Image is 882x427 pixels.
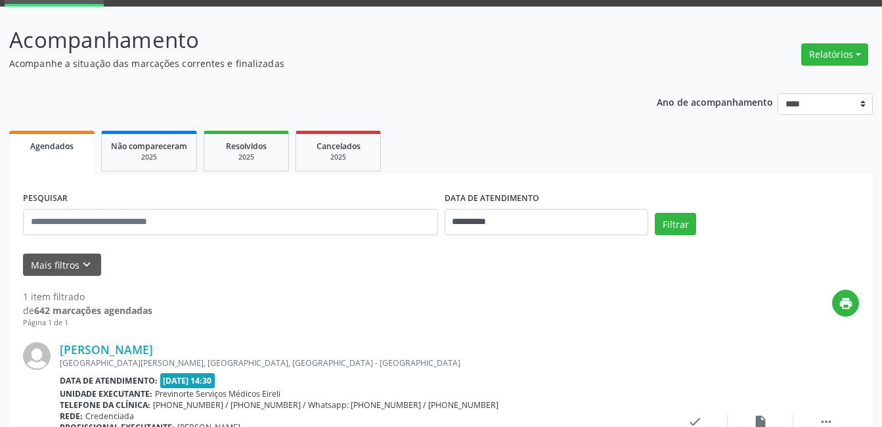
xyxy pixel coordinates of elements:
b: Rede: [60,411,83,422]
span: Credenciada [85,411,134,422]
p: Ano de acompanhamento [657,93,773,110]
p: Acompanhamento [9,24,614,56]
div: 2025 [111,152,187,162]
strong: 642 marcações agendadas [34,304,152,317]
span: Agendados [30,141,74,152]
div: 1 item filtrado [23,290,152,303]
span: Cancelados [317,141,361,152]
button: Filtrar [655,213,696,235]
i: keyboard_arrow_down [79,258,94,272]
b: Unidade executante: [60,388,152,399]
div: 2025 [213,152,279,162]
div: [GEOGRAPHIC_DATA][PERSON_NAME], [GEOGRAPHIC_DATA], [GEOGRAPHIC_DATA] - [GEOGRAPHIC_DATA] [60,357,662,369]
span: Resolvidos [226,141,267,152]
span: [PHONE_NUMBER] / [PHONE_NUMBER] / Whatsapp: [PHONE_NUMBER] / [PHONE_NUMBER] [153,399,498,411]
label: PESQUISAR [23,189,68,209]
a: [PERSON_NAME] [60,342,153,357]
span: Não compareceram [111,141,187,152]
button: Relatórios [801,43,868,66]
label: DATA DE ATENDIMENTO [445,189,539,209]
p: Acompanhe a situação das marcações correntes e finalizadas [9,56,614,70]
button: print [832,290,859,317]
button: Mais filtroskeyboard_arrow_down [23,254,101,277]
div: Página 1 de 1 [23,317,152,328]
b: Telefone da clínica: [60,399,150,411]
i: print [839,296,853,311]
div: de [23,303,152,317]
div: 2025 [305,152,371,162]
span: [DATE] 14:30 [160,373,215,388]
img: img [23,342,51,370]
span: Previnorte Serviços Médicos Eireli [155,388,280,399]
b: Data de atendimento: [60,375,158,386]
